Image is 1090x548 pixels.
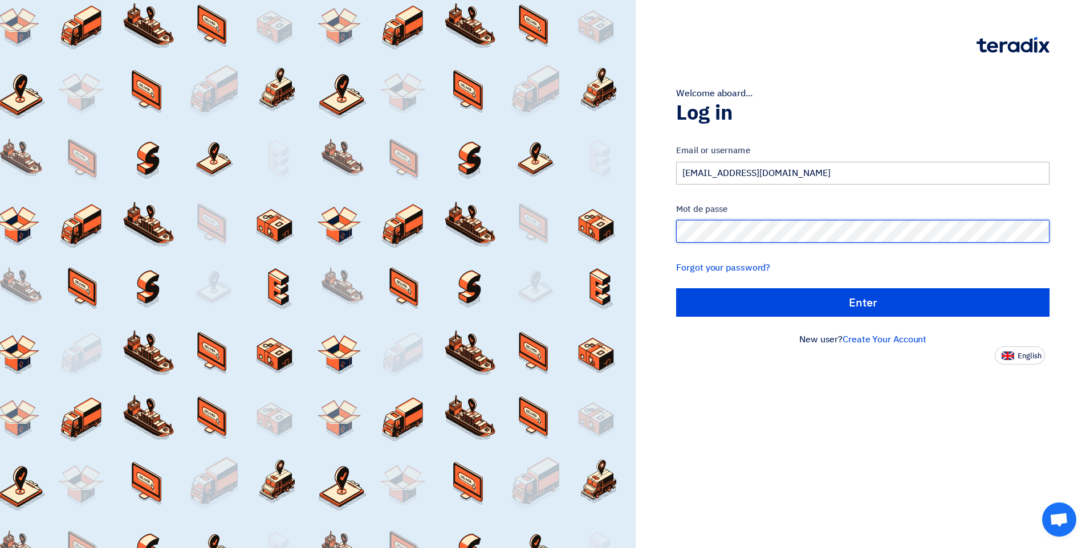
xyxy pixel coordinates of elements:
[676,162,1050,185] input: Enter your business email or username...
[1018,352,1042,360] span: English
[1042,502,1076,537] div: Open chat
[676,100,1050,125] h1: Log in
[676,144,1050,157] label: Email or username
[676,288,1050,317] input: Enter
[676,261,770,275] a: Forgot your password?
[799,333,926,346] font: New user?
[977,37,1050,53] img: Teradix logo
[843,333,926,346] a: Create Your Account
[676,87,1050,100] div: Welcome aboard...
[995,346,1045,365] button: English
[676,203,1050,216] label: Mot de passe
[1002,351,1014,360] img: en-US.png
